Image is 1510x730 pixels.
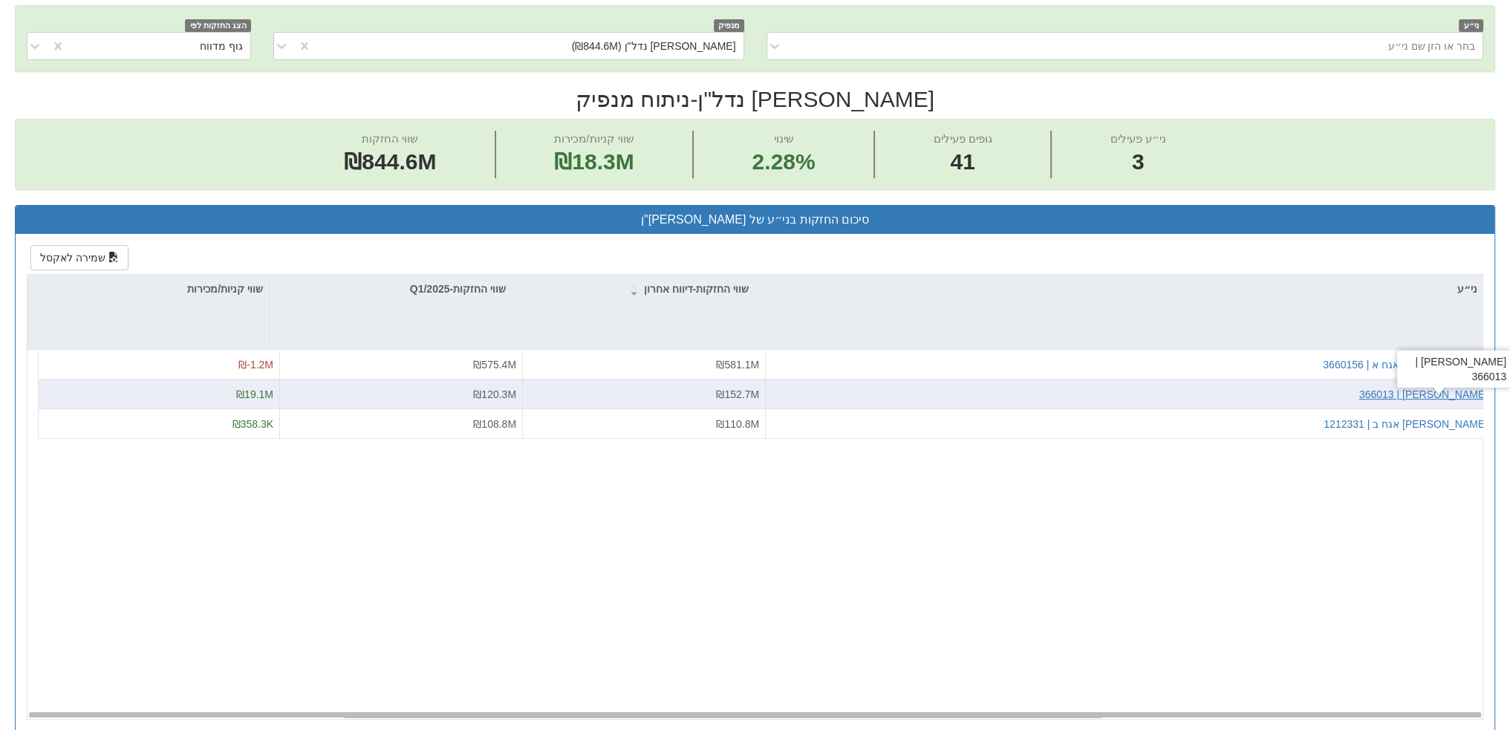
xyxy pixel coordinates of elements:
span: שינוי [774,132,794,145]
span: הצג החזקות לפי [185,19,250,32]
span: שווי החזקות [362,132,418,145]
span: ני״ע פעילים [1110,132,1166,145]
span: ₪110.8M [716,418,759,430]
span: 41 [933,146,992,178]
div: שווי החזקות-דיווח אחרון [512,275,755,303]
h2: [PERSON_NAME] נדל"ן - ניתוח מנפיק [15,87,1495,111]
span: מנפיק [714,19,744,32]
span: גופים פעילים [933,132,992,145]
span: ₪108.8M [473,418,516,430]
div: שווי קניות/מכירות [27,275,269,303]
h3: סיכום החזקות בני״ע של [PERSON_NAME]"ן [27,213,1483,227]
span: ₪120.3M [473,388,516,400]
span: ₪575.4M [473,359,516,371]
span: ₪19.1M [236,388,273,400]
span: שווי קניות/מכירות [554,132,634,145]
button: [PERSON_NAME] אגח ב | 1212331 [1324,417,1488,431]
button: [PERSON_NAME] אגח א | 3660156 [1323,357,1488,372]
button: [PERSON_NAME] | 366013 [1359,387,1488,402]
div: [PERSON_NAME] נדל"ן (₪844.6M) [572,39,736,53]
span: ₪358.3K [232,418,273,430]
span: 3 [1110,146,1166,178]
div: גוף מדווח [200,39,243,53]
div: שווי החזקות-Q1/2025 [270,275,512,303]
span: ₪152.7M [716,388,759,400]
span: ₪-1.2M [238,359,273,371]
span: ₪581.1M [716,359,759,371]
span: ₪18.3M [554,149,634,174]
div: ני״ע [755,275,1483,303]
span: 2.28% [752,146,816,178]
div: בחר או הזן שם ני״ע [1387,39,1475,53]
span: ₪844.6M [344,149,436,174]
span: ני״ע [1459,19,1483,32]
div: [PERSON_NAME] | 366013 [1397,351,1510,388]
button: שמירה לאקסל [30,245,128,270]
